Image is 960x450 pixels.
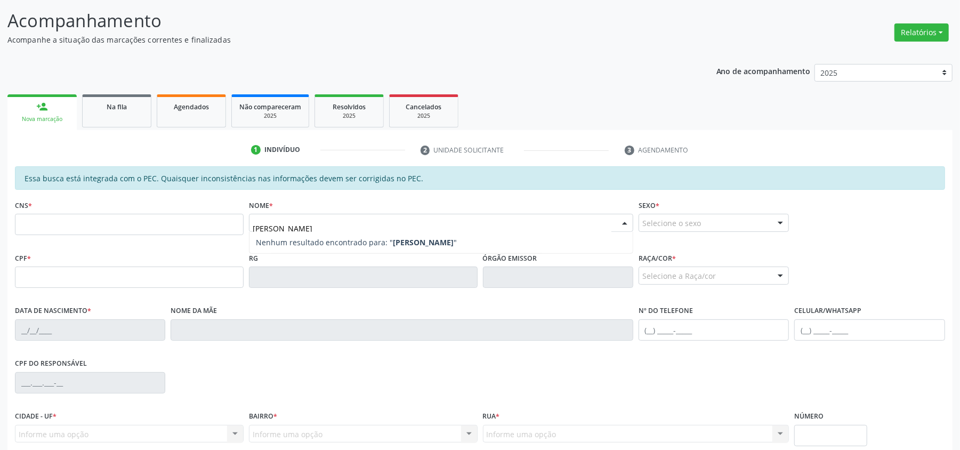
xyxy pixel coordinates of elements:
div: Essa busca está integrada com o PEC. Quaisquer inconsistências nas informações devem ser corrigid... [15,166,945,190]
input: __/__/____ [15,319,165,341]
label: Nº do Telefone [639,303,693,319]
label: CPF [15,250,31,267]
label: Rua [483,408,500,425]
p: Ano de acompanhamento [716,64,811,77]
label: CPF do responsável [15,356,87,372]
label: CNS [15,197,32,214]
input: ___.___.___-__ [15,372,165,393]
label: Data de nascimento [15,303,91,319]
label: Sexo [639,197,659,214]
label: RG [249,250,258,267]
span: Resolvidos [333,102,366,111]
label: Celular/WhatsApp [794,303,861,319]
p: Acompanhamento [7,7,669,34]
div: 2025 [397,112,450,120]
span: Na fila [107,102,127,111]
div: 2025 [239,112,301,120]
input: (__) _____-_____ [639,319,789,341]
strong: [PERSON_NAME] [393,237,454,247]
p: Acompanhe a situação das marcações correntes e finalizadas [7,34,669,45]
span: Cancelados [406,102,442,111]
label: Órgão emissor [483,250,537,267]
label: Número [794,408,824,425]
span: Nenhum resultado encontrado para: " " [256,237,457,247]
span: Não compareceram [239,102,301,111]
label: Raça/cor [639,250,676,267]
input: Busque pelo nome (ou informe CNS ou CPF ao lado) [253,218,611,239]
div: Indivíduo [264,145,300,155]
span: Selecione a Raça/cor [642,270,716,282]
span: Selecione o sexo [642,218,701,229]
label: Bairro [249,408,277,425]
button: Relatórios [894,23,949,42]
span: Agendados [174,102,209,111]
div: 1 [251,145,261,155]
label: Nome da mãe [171,303,217,319]
label: Nome [249,197,273,214]
div: Nova marcação [15,115,69,123]
div: 2025 [322,112,376,120]
div: person_add [36,101,48,112]
input: (__) _____-_____ [794,319,945,341]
